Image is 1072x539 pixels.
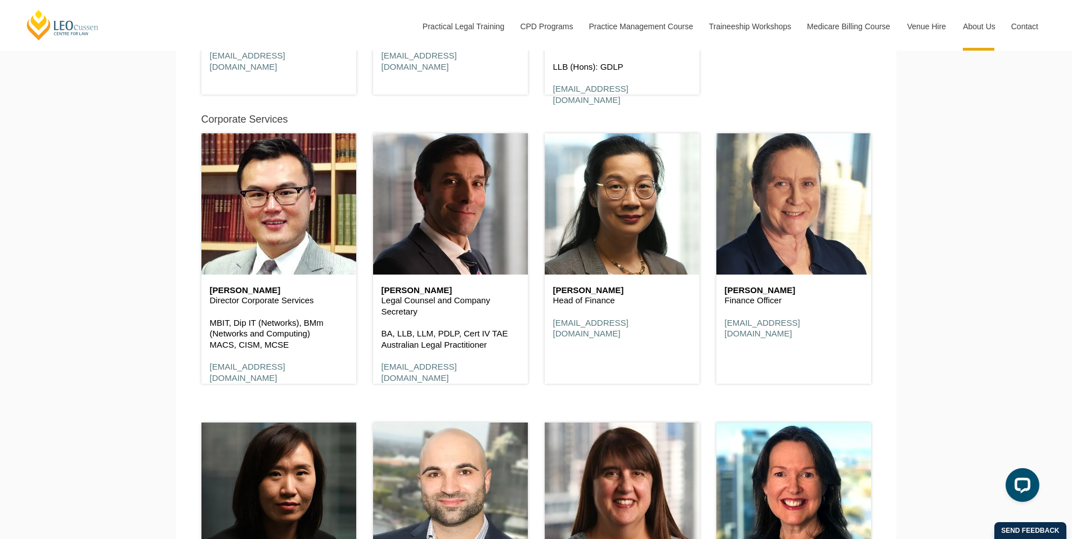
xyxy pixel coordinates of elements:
a: Venue Hire [899,2,954,51]
h5: Corporate Services [201,114,288,125]
a: CPD Programs [512,2,580,51]
p: Head of Finance [553,295,691,306]
h6: [PERSON_NAME] [210,286,348,295]
iframe: LiveChat chat widget [997,464,1044,511]
a: Traineeship Workshops [701,2,799,51]
a: Contact [1003,2,1047,51]
h6: [PERSON_NAME] [382,286,519,295]
a: [PERSON_NAME] Centre for Law [25,9,100,41]
a: [EMAIL_ADDRESS][DOMAIN_NAME] [210,51,285,71]
a: Medicare Billing Course [799,2,899,51]
a: [EMAIL_ADDRESS][DOMAIN_NAME] [553,84,629,105]
a: [EMAIL_ADDRESS][DOMAIN_NAME] [382,51,457,71]
a: [EMAIL_ADDRESS][DOMAIN_NAME] [553,318,629,339]
a: [EMAIL_ADDRESS][DOMAIN_NAME] [210,362,285,383]
a: [EMAIL_ADDRESS][DOMAIN_NAME] [725,318,800,339]
p: Finance Officer [725,295,863,306]
p: BA, LLB, LLM, PDLP, Cert IV TAE Australian Legal Practitioner [382,328,519,350]
p: Director Corporate Services [210,295,348,306]
a: [EMAIL_ADDRESS][DOMAIN_NAME] [382,362,457,383]
p: MBIT, Dip IT (Networks), BMm (Networks and Computing) MACS, CISM, MCSE [210,317,348,351]
a: About Us [954,2,1003,51]
h6: [PERSON_NAME] [553,286,691,295]
p: LLB (Hons): GDLP [553,61,691,73]
a: Practical Legal Training [414,2,512,51]
a: Practice Management Course [581,2,701,51]
p: Legal Counsel and Company Secretary [382,295,519,317]
h6: [PERSON_NAME] [725,286,863,295]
